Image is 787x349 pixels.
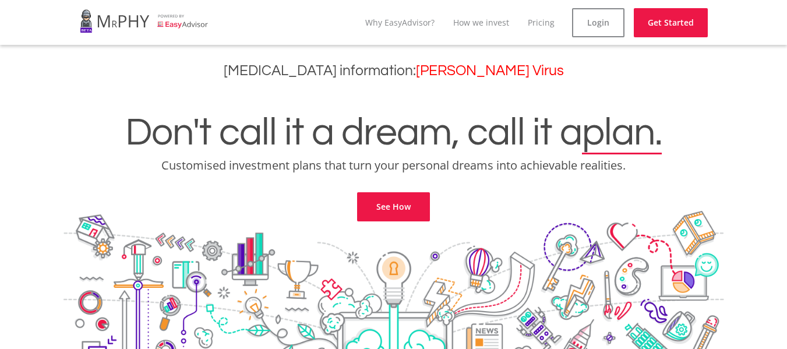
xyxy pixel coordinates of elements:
p: Customised investment plans that turn your personal dreams into achievable realities. [9,157,778,174]
a: Pricing [528,17,555,28]
a: Login [572,8,624,37]
h3: [MEDICAL_DATA] information: [9,62,778,79]
a: Why EasyAdvisor? [365,17,435,28]
a: See How [357,192,430,221]
a: [PERSON_NAME] Virus [416,64,564,78]
h1: Don't call it a dream, call it a [9,113,778,153]
span: plan. [582,113,662,153]
a: How we invest [453,17,509,28]
a: Get Started [634,8,708,37]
